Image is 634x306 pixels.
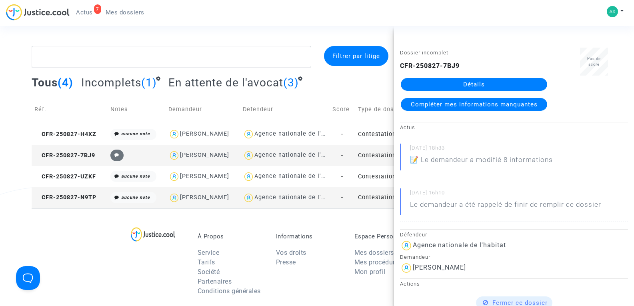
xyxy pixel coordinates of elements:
[400,62,460,70] b: CFR-250827-7BJ9
[410,144,628,155] small: [DATE] 18h33
[32,76,58,89] span: Tous
[32,95,107,124] td: Réf.
[587,56,601,66] span: Pas de score
[121,195,150,200] i: aucune note
[400,254,430,260] small: Demandeur
[400,281,420,287] small: Actions
[198,268,220,276] a: Société
[254,130,342,137] div: Agence nationale de l'habitat
[354,268,386,276] a: Mon profil
[180,194,229,201] div: [PERSON_NAME]
[410,189,628,200] small: [DATE] 16h10
[354,258,402,266] a: Mes procédures
[254,173,342,180] div: Agence nationale de l'habitat
[355,145,445,166] td: Contestation du retrait de [PERSON_NAME] par l'ANAH (mandataire)
[254,152,342,158] div: Agence nationale de l'habitat
[198,233,264,240] p: À Propos
[354,249,394,256] a: Mes dossiers
[76,9,93,16] span: Actus
[34,194,96,201] span: CFR-250827-N9TP
[283,76,299,89] span: (3)
[168,128,180,140] img: icon-user.svg
[99,6,151,18] a: Mes dossiers
[34,131,96,138] span: CFR-250827-H4XZ
[400,124,415,130] small: Actus
[400,262,413,274] img: icon-user.svg
[168,150,180,161] img: icon-user.svg
[180,173,229,180] div: [PERSON_NAME]
[34,173,96,180] span: CFR-250827-UZKF
[243,171,254,182] img: icon-user.svg
[131,227,175,242] img: logo-lg.svg
[411,101,538,108] span: Compléter mes informations manquantes
[276,249,306,256] a: Vos droits
[400,50,448,56] small: Dossier incomplet
[121,174,150,179] i: aucune note
[168,192,180,204] img: icon-user.svg
[400,239,413,252] img: icon-user.svg
[106,9,144,16] span: Mes dossiers
[240,95,330,124] td: Defendeur
[607,6,618,17] img: a975678fb348cedc099f94a39ea92b3e
[355,166,445,187] td: Contestation du retrait de [PERSON_NAME] par l'ANAH (mandataire)
[168,171,180,182] img: icon-user.svg
[401,78,547,91] a: Détails
[16,266,40,290] iframe: Help Scout Beacon - Open
[341,152,343,159] span: -
[276,233,342,240] p: Informations
[168,76,283,89] span: En attente de l'avocat
[355,187,445,208] td: Contestation du retrait de [PERSON_NAME] par l'ANAH (mandataire)
[34,152,95,159] span: CFR-250827-7BJ9
[410,200,601,214] p: Le demandeur a été rappelé de finir de remplir ce dossier
[354,233,421,240] p: Espace Personnel
[121,131,150,136] i: aucune note
[180,152,229,158] div: [PERSON_NAME]
[410,155,553,169] p: 📝 Le demandeur a modifié 8 informations
[276,258,296,266] a: Presse
[198,287,261,295] a: Conditions générales
[141,76,157,89] span: (1)
[413,264,466,271] div: [PERSON_NAME]
[243,192,254,204] img: icon-user.svg
[94,4,101,14] div: 7
[355,124,445,145] td: Contestation du retrait de [PERSON_NAME] par l'ANAH (mandataire)
[341,131,343,138] span: -
[332,52,380,60] span: Filtrer par litige
[341,173,343,180] span: -
[355,95,445,124] td: Type de dossier
[330,95,355,124] td: Score
[198,258,215,266] a: Tarifs
[81,76,141,89] span: Incomplets
[180,130,229,137] div: [PERSON_NAME]
[400,232,427,238] small: Défendeur
[341,194,343,201] span: -
[108,95,166,124] td: Notes
[243,150,254,161] img: icon-user.svg
[166,95,240,124] td: Demandeur
[198,278,232,285] a: Partenaires
[6,4,70,20] img: jc-logo.svg
[198,249,220,256] a: Service
[254,194,342,201] div: Agence nationale de l'habitat
[413,241,506,249] div: Agence nationale de l'habitat
[58,76,73,89] span: (4)
[70,6,99,18] a: 7Actus
[243,128,254,140] img: icon-user.svg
